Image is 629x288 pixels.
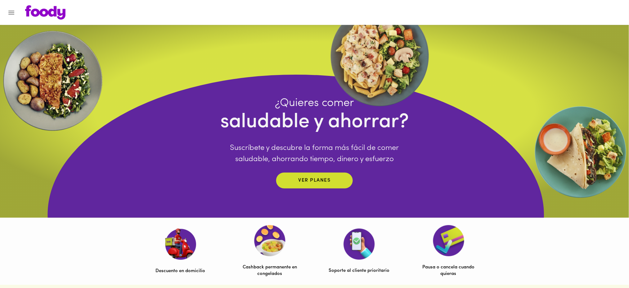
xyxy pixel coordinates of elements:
img: Soporte al cliente prioritario [344,229,375,260]
button: Ver planes [276,173,353,188]
p: Descuento en domicilio [156,268,205,274]
p: Cashback permanente en congelados [240,264,300,277]
img: ellipse.webp [327,3,433,109]
img: EllipseRigth.webp [532,104,629,201]
button: Menu [4,5,19,20]
img: logo.png [25,5,65,20]
iframe: Messagebird Livechat Widget [593,252,623,282]
p: Pausa o cancela cuando quieras [418,264,479,277]
img: Pausa o cancela cuando quieras [433,225,464,256]
h4: ¿Quieres comer [220,96,409,110]
p: Suscríbete y descubre la forma más fácil de comer saludable, ahorrando tiempo, dinero y esfuerzo [220,142,409,165]
p: Ver planes [299,177,331,184]
img: Descuento en domicilio [165,228,196,260]
img: Cashback permanente en congelados [254,225,285,256]
p: Soporte al cliente prioritario [329,267,390,274]
h4: saludable y ahorrar? [220,110,409,135]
